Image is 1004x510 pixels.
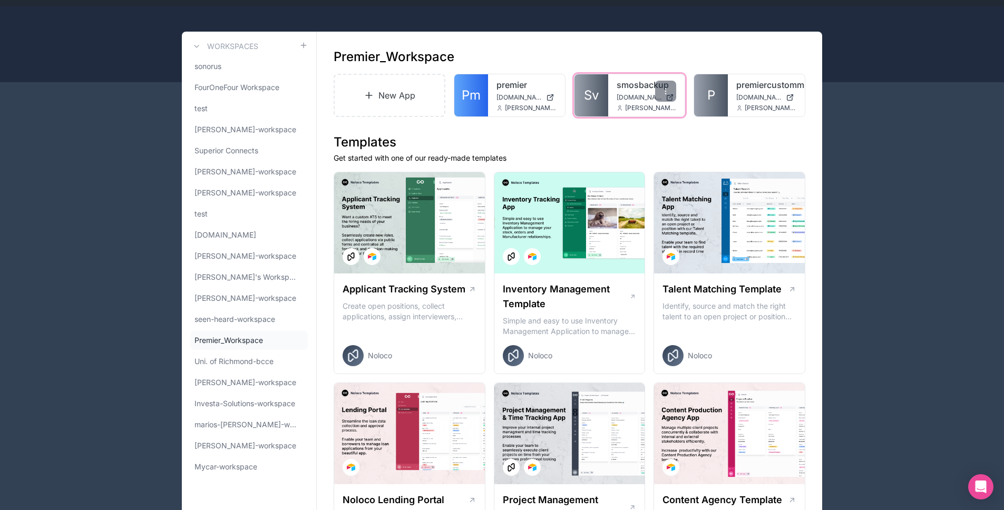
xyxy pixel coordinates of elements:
[190,457,308,476] a: Mycar-workspace
[505,104,557,112] span: [PERSON_NAME][EMAIL_ADDRESS][DOMAIN_NAME]
[190,331,308,350] a: Premier_Workspace
[745,104,796,112] span: [PERSON_NAME][EMAIL_ADDRESS][DOMAIN_NAME]
[190,162,308,181] a: [PERSON_NAME]-workspace
[190,120,308,139] a: [PERSON_NAME]-workspace
[190,247,308,266] a: [PERSON_NAME]-workspace
[528,463,537,472] img: Airtable Logo
[503,316,637,337] p: Simple and easy to use Inventory Management Application to manage your stock, orders and Manufact...
[574,74,608,116] a: Sv
[194,462,257,472] span: Mycar-workspace
[454,74,488,116] a: Pm
[334,134,805,151] h1: Templates
[503,282,629,311] h1: Inventory Management Template
[968,474,993,499] div: Open Intercom Messenger
[343,301,476,322] p: Create open positions, collect applications, assign interviewers, centralise candidate feedback a...
[190,289,308,308] a: [PERSON_NAME]-workspace
[190,352,308,371] a: Uni. of Richmond-bcce
[194,209,208,219] span: test
[194,145,258,156] span: Superior Connects
[662,282,782,297] h1: Talent Matching Template
[667,252,675,261] img: Airtable Logo
[194,251,296,261] span: [PERSON_NAME]-workspace
[688,350,712,361] span: Noloco
[190,141,308,160] a: Superior Connects
[496,93,542,102] span: [DOMAIN_NAME]
[194,124,296,135] span: [PERSON_NAME]-workspace
[334,74,445,117] a: New App
[194,272,299,282] span: [PERSON_NAME]'s Workspace
[194,230,256,240] span: [DOMAIN_NAME]
[190,204,308,223] a: test
[190,225,308,244] a: [DOMAIN_NAME]
[662,301,796,322] p: Identify, source and match the right talent to an open project or position with our Talent Matchi...
[462,87,481,104] span: Pm
[194,314,275,325] span: seen-heard-workspace
[194,61,221,72] span: sonorus
[662,493,782,507] h1: Content Agency Template
[368,252,376,261] img: Airtable Logo
[496,79,557,91] a: premier
[194,335,263,346] span: Premier_Workspace
[667,463,675,472] img: Airtable Logo
[617,93,677,102] a: [DOMAIN_NAME]
[617,93,662,102] span: [DOMAIN_NAME]
[194,440,296,451] span: [PERSON_NAME]-workspace
[496,93,557,102] a: [DOMAIN_NAME]
[190,373,308,392] a: [PERSON_NAME]-workspace
[194,188,296,198] span: [PERSON_NAME]-workspace
[343,282,465,297] h1: Applicant Tracking System
[194,166,296,177] span: [PERSON_NAME]-workspace
[190,57,308,76] a: sonorus
[584,87,599,104] span: Sv
[194,103,208,114] span: test
[190,436,308,455] a: [PERSON_NAME]-workspace
[334,153,805,163] p: Get started with one of our ready-made templates
[736,93,782,102] span: [DOMAIN_NAME]
[194,377,296,388] span: [PERSON_NAME]-workspace
[190,415,308,434] a: marios-[PERSON_NAME]-workspace
[625,104,677,112] span: [PERSON_NAME][EMAIL_ADDRESS][PERSON_NAME][DOMAIN_NAME]
[343,493,444,507] h1: Noloco Lending Portal
[194,419,299,430] span: marios-[PERSON_NAME]-workspace
[190,99,308,118] a: test
[190,40,258,53] a: Workspaces
[190,268,308,287] a: [PERSON_NAME]'s Workspace
[190,310,308,329] a: seen-heard-workspace
[736,79,796,91] a: premiercustommillwork
[736,93,796,102] a: [DOMAIN_NAME]
[528,252,537,261] img: Airtable Logo
[194,293,296,303] span: [PERSON_NAME]-workspace
[194,82,279,93] span: FourOneFour Workspace
[194,398,295,409] span: Investa-Solutions-workspace
[190,394,308,413] a: Investa-Solutions-workspace
[368,350,392,361] span: Noloco
[190,183,308,202] a: [PERSON_NAME]-workspace
[194,356,274,367] span: Uni. of Richmond-bcce
[334,48,454,65] h1: Premier_Workspace
[617,79,677,91] a: smosbackup
[347,463,355,472] img: Airtable Logo
[694,74,728,116] a: P
[207,41,258,52] h3: Workspaces
[190,78,308,97] a: FourOneFour Workspace
[707,87,715,104] span: P
[528,350,552,361] span: Noloco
